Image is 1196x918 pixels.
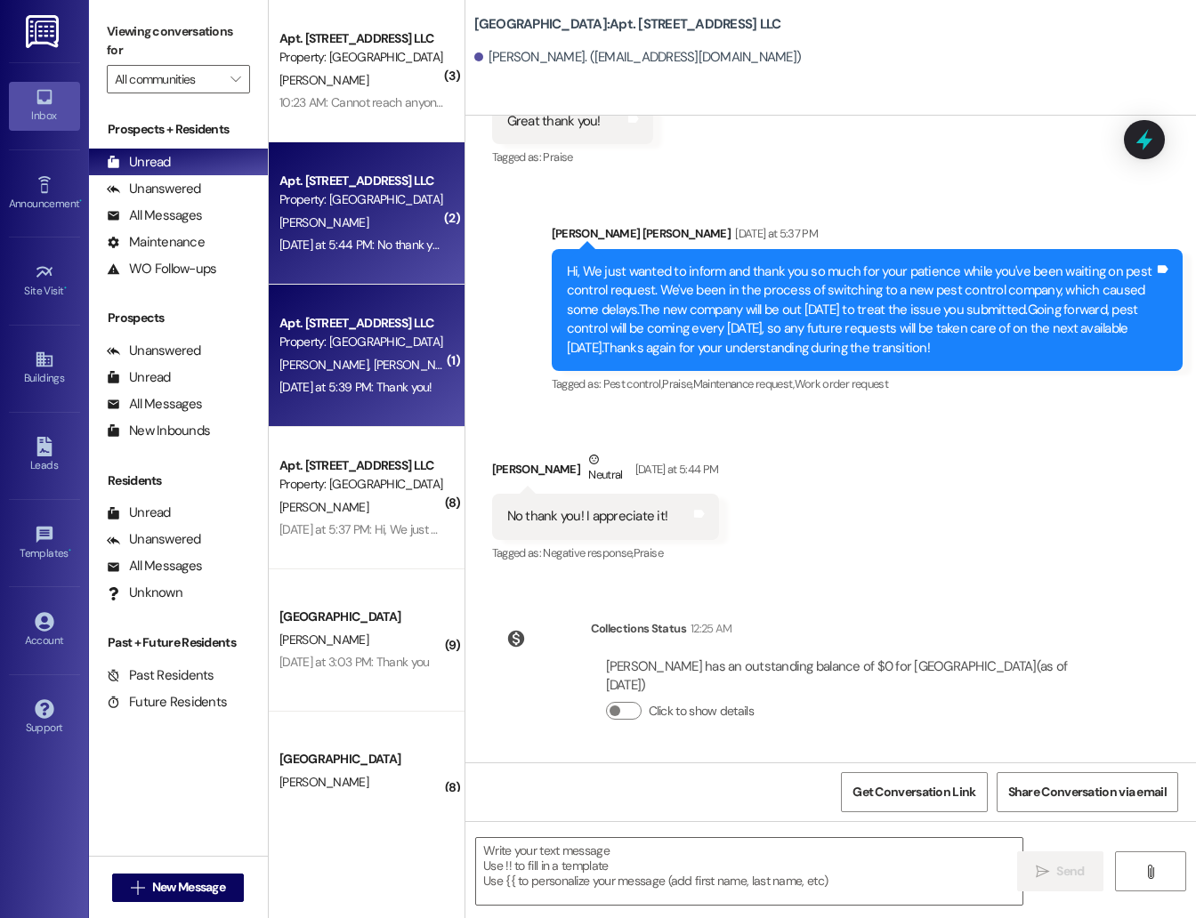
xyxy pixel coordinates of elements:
[795,376,888,391] span: Work order request
[603,376,663,391] span: Pest control ,
[279,72,368,88] span: [PERSON_NAME]
[107,422,210,440] div: New Inbounds
[107,530,201,549] div: Unanswered
[279,379,432,395] div: [DATE] at 5:39 PM: Thank you!
[552,224,1183,249] div: [PERSON_NAME] [PERSON_NAME]
[152,878,225,897] span: New Message
[841,772,987,812] button: Get Conversation Link
[631,460,719,479] div: [DATE] at 5:44 PM
[107,395,202,414] div: All Messages
[9,257,80,305] a: Site Visit •
[107,180,201,198] div: Unanswered
[853,783,975,801] span: Get Conversation Link
[69,544,71,557] span: •
[230,72,240,86] i: 
[997,772,1178,812] button: Share Conversation via email
[79,195,82,207] span: •
[279,475,444,494] div: Property: [GEOGRAPHIC_DATA]
[279,29,444,48] div: Apt. [STREET_ADDRESS] LLC
[279,654,429,670] div: [DATE] at 3:03 PM: Thank you
[107,206,202,225] div: All Messages
[107,584,182,602] div: Unknown
[492,450,719,494] div: [PERSON_NAME]
[507,507,668,526] div: No thank you! I appreciate it!
[543,149,572,165] span: Praise
[1008,783,1167,801] span: Share Conversation via email
[131,881,144,895] i: 
[9,607,80,655] a: Account
[9,344,80,392] a: Buildings
[279,190,444,209] div: Property: [GEOGRAPHIC_DATA]
[9,82,80,130] a: Inbox
[1143,865,1157,879] i: 
[107,18,250,65] label: Viewing conversations for
[731,224,818,243] div: [DATE] at 5:37 PM
[492,540,719,566] div: Tagged as:
[279,357,374,373] span: [PERSON_NAME]
[474,48,802,67] div: [PERSON_NAME]. ([EMAIL_ADDRESS][DOMAIN_NAME])
[89,471,268,490] div: Residents
[585,450,626,487] div: Neutral
[606,657,1108,696] div: [PERSON_NAME] has an outstanding balance of $0 for [GEOGRAPHIC_DATA] (as of [DATE])
[89,309,268,327] div: Prospects
[591,619,686,638] div: Collections Status
[279,94,629,110] div: 10:23 AM: Cannot reach anyone by phone. Please call me. It's urgent.
[64,282,67,294] span: •
[9,431,80,479] a: Leads
[373,357,471,373] span: [PERSON_NAME] Iii
[89,633,268,652] div: Past + Future Residents
[279,499,368,515] span: [PERSON_NAME]
[115,65,222,93] input: All communities
[107,260,216,278] div: WO Follow-ups
[107,342,201,360] div: Unanswered
[107,233,205,252] div: Maintenance
[279,456,444,475] div: Apt. [STREET_ADDRESS] LLC
[507,112,601,131] div: Great thank you!
[107,693,227,712] div: Future Residents
[107,153,171,172] div: Unread
[107,557,202,576] div: All Messages
[1017,851,1103,891] button: Send
[89,120,268,139] div: Prospects + Residents
[279,48,444,67] div: Property: [GEOGRAPHIC_DATA]
[1056,862,1084,881] span: Send
[279,172,444,190] div: Apt. [STREET_ADDRESS] LLC
[279,774,368,790] span: [PERSON_NAME]
[662,376,692,391] span: Praise ,
[693,376,795,391] span: Maintenance request ,
[279,314,444,333] div: Apt. [STREET_ADDRESS] LLC
[279,750,444,769] div: [GEOGRAPHIC_DATA]
[686,619,732,638] div: 12:25 AM
[649,702,754,721] label: Click to show details
[279,608,444,626] div: [GEOGRAPHIC_DATA]
[474,15,781,34] b: [GEOGRAPHIC_DATA]: Apt. [STREET_ADDRESS] LLC
[552,371,1183,397] div: Tagged as:
[492,144,654,170] div: Tagged as:
[279,214,368,230] span: [PERSON_NAME]
[634,545,663,560] span: Praise
[9,519,80,568] a: Templates •
[567,262,1154,358] div: Hi, We just wanted to inform and thank you so much for your patience while you've been waiting on...
[26,15,62,48] img: ResiDesk Logo
[279,333,444,351] div: Property: [GEOGRAPHIC_DATA]
[107,368,171,387] div: Unread
[107,666,214,685] div: Past Residents
[543,545,633,560] span: Negative response ,
[107,503,171,522] div: Unread
[279,237,525,253] div: [DATE] at 5:44 PM: No thank you! I appreciate it!
[279,632,368,648] span: [PERSON_NAME]
[1036,865,1049,879] i: 
[9,694,80,742] a: Support
[112,874,244,902] button: New Message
